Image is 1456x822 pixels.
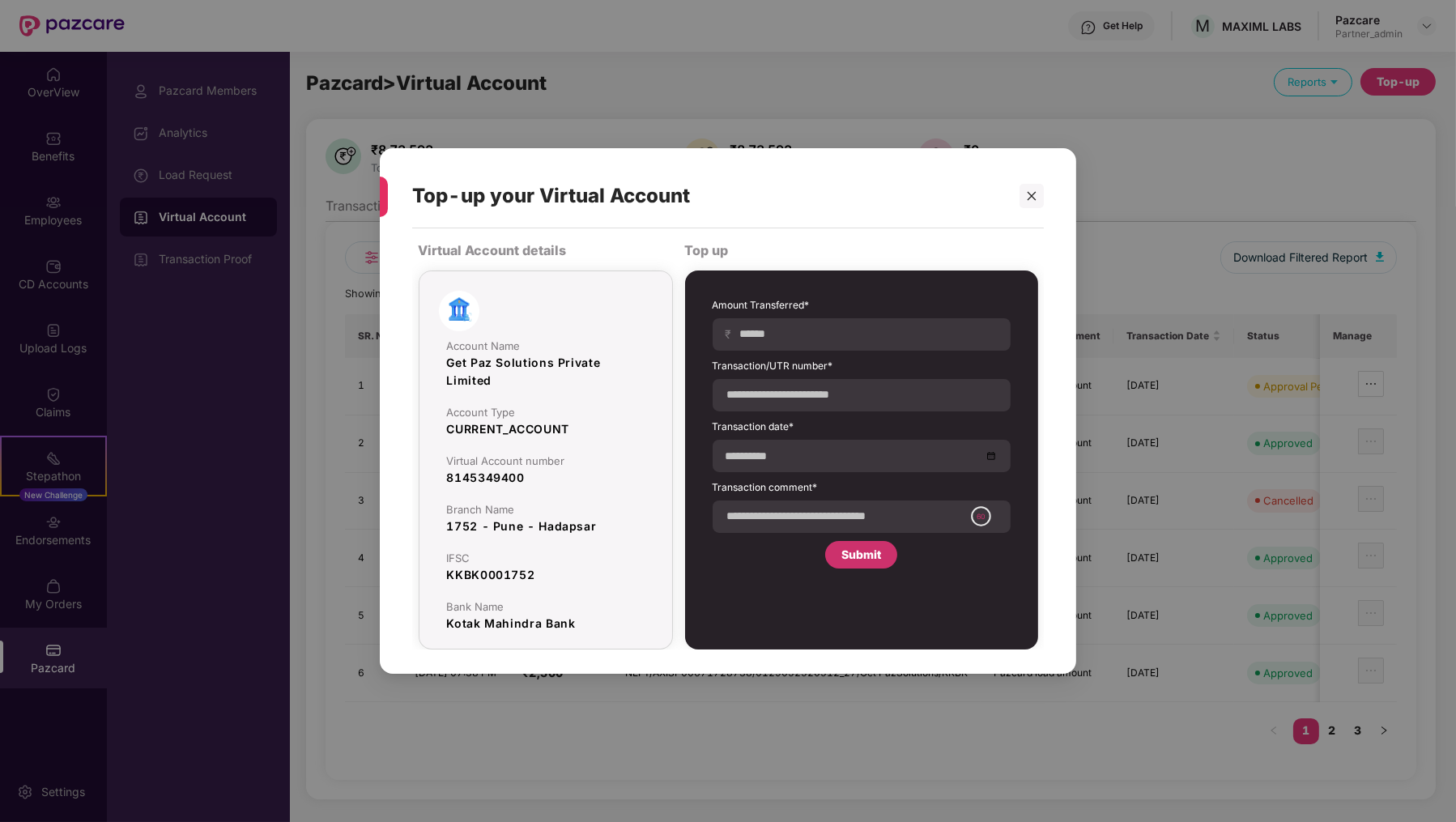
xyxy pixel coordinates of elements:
[447,517,645,535] div: 1752 - Pune - Hadapsar
[841,546,881,564] div: Submit
[447,615,645,632] div: Kotak Mahindra Bank
[726,326,739,342] span: ₹
[447,503,645,516] div: Branch Name
[713,359,1011,379] label: Transaction/UTR number*
[447,469,645,487] div: 8145349400
[713,298,1011,318] label: Amount Transferred*
[447,454,645,467] div: Virtual Account number
[713,480,1011,500] label: Transaction comment*
[447,354,645,390] div: Get Paz Solutions Private Limited
[977,513,986,522] text: 60
[447,339,645,352] div: Account Name
[447,566,645,584] div: KKBK0001752
[713,420,1011,440] label: Transaction date*
[447,406,645,419] div: Account Type
[685,236,1038,264] div: Top up
[439,291,479,331] img: bank-image
[447,420,645,438] div: CURRENT_ACCOUNT
[447,552,645,564] div: IFSC
[1026,190,1037,202] span: close
[419,236,673,264] div: Virtual Account details
[412,164,991,228] div: Top-up your Virtual Account
[447,600,645,613] div: Bank Name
